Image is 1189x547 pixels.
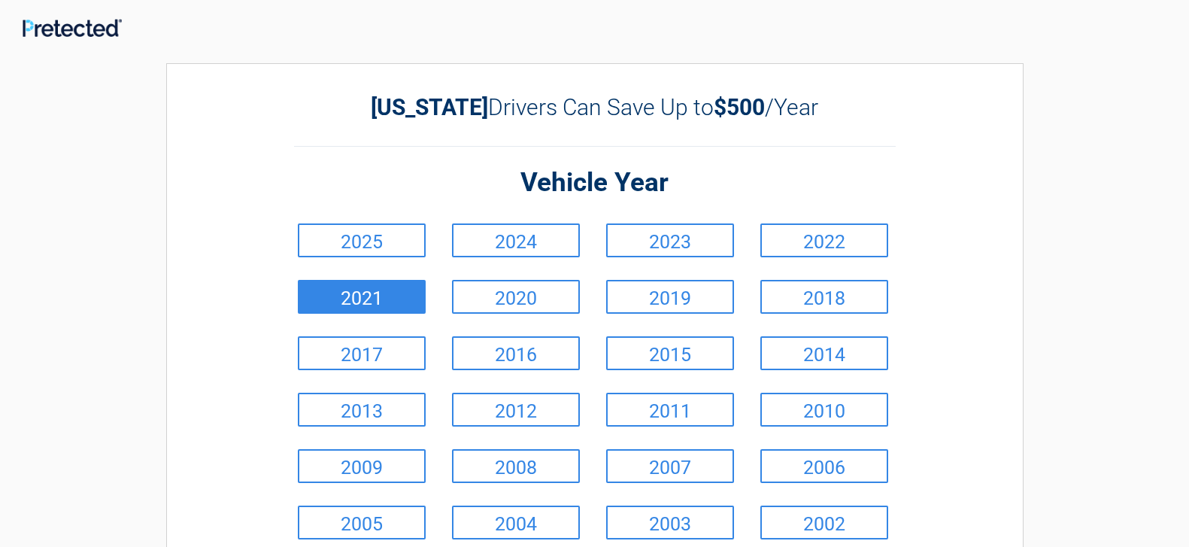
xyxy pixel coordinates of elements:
[760,336,888,370] a: 2014
[606,506,734,539] a: 2003
[298,223,426,257] a: 2025
[452,280,580,314] a: 2020
[294,94,896,120] h2: Drivers Can Save Up to /Year
[760,223,888,257] a: 2022
[606,449,734,483] a: 2007
[760,280,888,314] a: 2018
[760,393,888,427] a: 2010
[606,280,734,314] a: 2019
[23,19,122,37] img: Main Logo
[452,393,580,427] a: 2012
[298,336,426,370] a: 2017
[452,506,580,539] a: 2004
[452,336,580,370] a: 2016
[298,393,426,427] a: 2013
[714,94,765,120] b: $500
[298,506,426,539] a: 2005
[371,94,488,120] b: [US_STATE]
[760,506,888,539] a: 2002
[452,449,580,483] a: 2008
[606,336,734,370] a: 2015
[760,449,888,483] a: 2006
[298,449,426,483] a: 2009
[606,393,734,427] a: 2011
[294,166,896,201] h2: Vehicle Year
[298,280,426,314] a: 2021
[606,223,734,257] a: 2023
[452,223,580,257] a: 2024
